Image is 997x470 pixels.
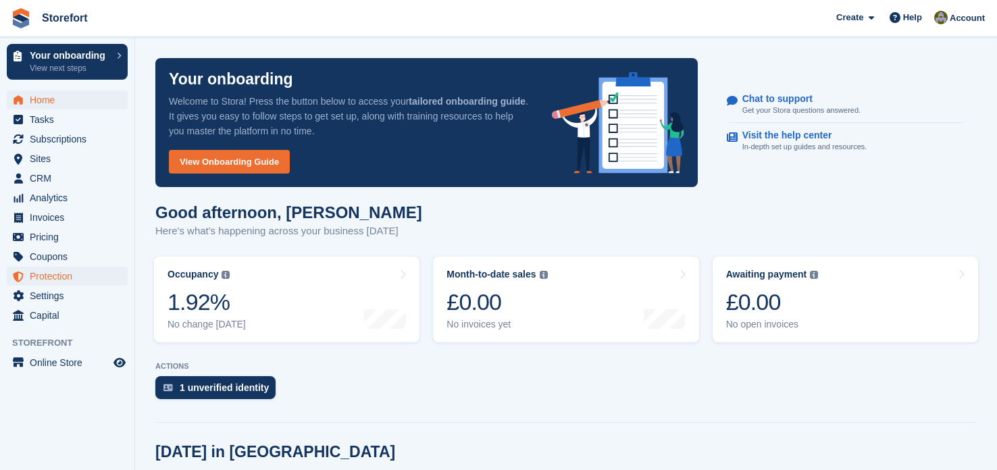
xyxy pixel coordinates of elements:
[810,271,818,279] img: icon-info-grey-7440780725fd019a000dd9b08b2336e03edf1995a4989e88bcd33f0948082b44.svg
[155,376,282,406] a: 1 unverified identity
[30,110,111,129] span: Tasks
[30,286,111,305] span: Settings
[7,247,128,266] a: menu
[30,228,111,246] span: Pricing
[168,269,218,280] div: Occupancy
[30,208,111,227] span: Invoices
[7,228,128,246] a: menu
[7,188,128,207] a: menu
[446,319,547,330] div: No invoices yet
[742,141,867,153] p: In-depth set up guides and resources.
[30,149,111,168] span: Sites
[30,247,111,266] span: Coupons
[30,169,111,188] span: CRM
[727,123,964,159] a: Visit the help center In-depth set up guides and resources.
[12,336,134,350] span: Storefront
[155,362,977,371] p: ACTIONS
[11,8,31,28] img: stora-icon-8386f47178a22dfd0bd8f6a31ec36ba5ce8667c1dd55bd0f319d3a0aa187defe.svg
[726,288,819,316] div: £0.00
[950,11,985,25] span: Account
[169,150,290,174] a: View Onboarding Guide
[7,90,128,109] a: menu
[169,72,293,87] p: Your onboarding
[155,203,422,221] h1: Good afternoon, [PERSON_NAME]
[727,86,964,124] a: Chat to support Get your Stora questions answered.
[409,96,526,107] strong: tailored onboarding guide
[7,110,128,129] a: menu
[168,288,246,316] div: 1.92%
[7,44,128,80] a: Your onboarding View next steps
[180,382,269,393] div: 1 unverified identity
[742,130,857,141] p: Visit the help center
[30,306,111,325] span: Capital
[433,257,698,342] a: Month-to-date sales £0.00 No invoices yet
[7,306,128,325] a: menu
[742,105,861,116] p: Get your Stora questions answered.
[934,11,948,24] img: Dale Metcalf
[540,271,548,279] img: icon-info-grey-7440780725fd019a000dd9b08b2336e03edf1995a4989e88bcd33f0948082b44.svg
[7,267,128,286] a: menu
[154,257,419,342] a: Occupancy 1.92% No change [DATE]
[30,130,111,149] span: Subscriptions
[30,188,111,207] span: Analytics
[726,269,807,280] div: Awaiting payment
[713,257,978,342] a: Awaiting payment £0.00 No open invoices
[111,355,128,371] a: Preview store
[168,319,246,330] div: No change [DATE]
[7,208,128,227] a: menu
[169,94,530,138] p: Welcome to Stora! Press the button below to access your . It gives you easy to follow steps to ge...
[163,384,173,392] img: verify_identity-adf6edd0f0f0b5bbfe63781bf79b02c33cf7c696d77639b501bdc392416b5a36.svg
[446,288,547,316] div: £0.00
[30,353,111,372] span: Online Store
[30,51,110,60] p: Your onboarding
[7,149,128,168] a: menu
[155,443,395,461] h2: [DATE] in [GEOGRAPHIC_DATA]
[7,130,128,149] a: menu
[30,62,110,74] p: View next steps
[30,90,111,109] span: Home
[836,11,863,24] span: Create
[30,267,111,286] span: Protection
[552,72,684,174] img: onboarding-info-6c161a55d2c0e0a8cae90662b2fe09162a5109e8cc188191df67fb4f79e88e88.svg
[7,353,128,372] a: menu
[222,271,230,279] img: icon-info-grey-7440780725fd019a000dd9b08b2336e03edf1995a4989e88bcd33f0948082b44.svg
[36,7,93,29] a: Storefort
[726,319,819,330] div: No open invoices
[7,286,128,305] a: menu
[903,11,922,24] span: Help
[7,169,128,188] a: menu
[155,224,422,239] p: Here's what's happening across your business [DATE]
[446,269,536,280] div: Month-to-date sales
[742,93,850,105] p: Chat to support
